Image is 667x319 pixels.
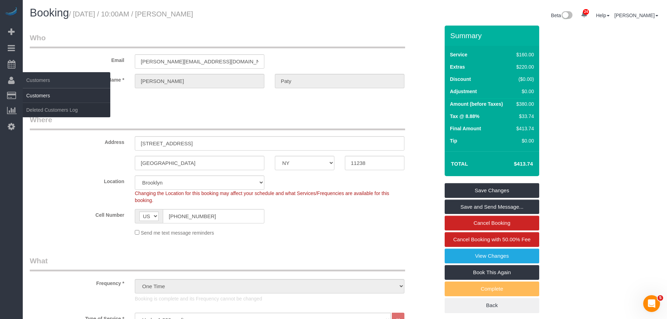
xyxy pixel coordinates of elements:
label: Tip [450,137,457,144]
a: [PERSON_NAME] [614,13,658,18]
strong: Total [451,161,468,167]
span: 5 [658,295,663,301]
span: 24 [583,9,589,15]
label: Location [25,175,130,185]
a: View Changes [445,249,539,263]
label: Adjustment [450,88,477,95]
legend: Who [30,33,405,48]
h3: Summary [450,32,536,40]
div: $220.00 [514,63,534,70]
label: Discount [450,76,471,83]
input: Email [135,54,264,69]
label: Extras [450,63,465,70]
h4: $413.74 [493,161,533,167]
div: $380.00 [514,100,534,108]
legend: What [30,256,405,271]
input: First Name [135,74,264,88]
label: Email [25,54,130,64]
p: Booking is complete and its Frequency cannot be changed [135,295,404,302]
small: / [DATE] / 10:00AM / [PERSON_NAME] [69,10,193,18]
div: $0.00 [514,88,534,95]
a: Book This Again [445,265,539,280]
a: Save Changes [445,183,539,198]
legend: Where [30,115,405,130]
a: Customers [23,89,110,103]
label: Service [450,51,467,58]
iframe: Intercom live chat [643,295,660,312]
label: Cell Number [25,209,130,219]
span: Customers [23,72,110,88]
span: Cancel Booking with 50.00% Fee [453,236,531,242]
a: Cancel Booking [445,216,539,230]
span: Changing the Location for this booking may affect your schedule and what Services/Frequencies are... [135,190,389,203]
a: Save and Send Message... [445,200,539,214]
a: Help [596,13,610,18]
div: $33.74 [514,113,534,120]
a: Cancel Booking with 50.00% Fee [445,232,539,247]
img: Automaid Logo [4,7,18,17]
label: Frequency * [25,277,130,287]
span: Booking [30,7,69,19]
span: Send me text message reminders [141,230,214,236]
div: ($0.00) [514,76,534,83]
label: Tax @ 8.88% [450,113,479,120]
div: $160.00 [514,51,534,58]
a: Deleted Customers Log [23,103,110,117]
label: Address [25,136,130,146]
img: New interface [561,11,572,20]
input: Zip Code [345,156,404,170]
ul: Customers [23,88,110,117]
input: Cell Number [163,209,264,223]
a: Back [445,298,539,313]
div: $0.00 [514,137,534,144]
a: Beta [551,13,573,18]
a: 24 [577,7,591,22]
div: $413.74 [514,125,534,132]
label: Amount (before Taxes) [450,100,503,108]
label: Final Amount [450,125,481,132]
input: City [135,156,264,170]
input: Last Name [275,74,404,88]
